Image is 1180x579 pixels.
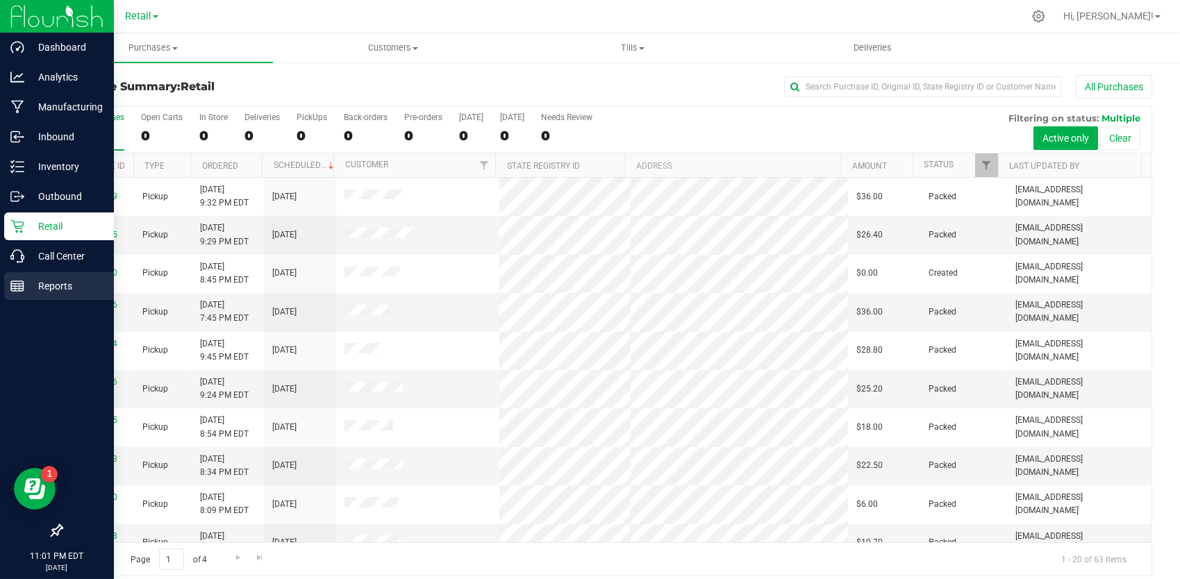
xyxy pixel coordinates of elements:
[625,153,841,178] th: Address
[24,278,108,294] p: Reports
[200,376,249,402] span: [DATE] 9:24 PM EDT
[1076,75,1152,99] button: All Purchases
[344,112,388,122] div: Back-orders
[141,112,183,122] div: Open Carts
[541,128,592,144] div: 0
[929,383,956,396] span: Packed
[1015,299,1143,325] span: [EMAIL_ADDRESS][DOMAIN_NAME]
[1033,126,1098,150] button: Active only
[200,453,249,479] span: [DATE] 8:34 PM EDT
[24,218,108,235] p: Retail
[929,305,956,319] span: Packed
[24,158,108,175] p: Inventory
[142,421,168,434] span: Pickup
[1102,112,1140,124] span: Multiple
[272,305,297,319] span: [DATE]
[274,42,512,54] span: Customers
[142,536,168,549] span: Pickup
[856,459,883,472] span: $22.50
[142,344,168,357] span: Pickup
[1015,491,1143,517] span: [EMAIL_ADDRESS][DOMAIN_NAME]
[784,76,1062,97] input: Search Purchase ID, Original ID, State Registry ID or Customer Name...
[272,421,297,434] span: [DATE]
[24,39,108,56] p: Dashboard
[78,531,117,541] a: 01667758
[6,562,108,573] p: [DATE]
[41,466,58,482] iframe: Resource center unread badge
[6,550,108,562] p: 11:01 PM EDT
[1063,10,1154,22] span: Hi, [PERSON_NAME]!
[272,536,297,549] span: [DATE]
[250,548,270,567] a: Go to the last page
[929,536,956,549] span: Packed
[1015,376,1143,402] span: [EMAIL_ADDRESS][DOMAIN_NAME]
[142,305,168,319] span: Pickup
[78,300,117,310] a: 01667746
[835,42,911,54] span: Deliveries
[1015,183,1143,210] span: [EMAIL_ADDRESS][DOMAIN_NAME]
[200,491,249,517] span: [DATE] 8:09 PM EDT
[272,267,297,280] span: [DATE]
[513,33,753,62] a: Tills
[200,260,249,287] span: [DATE] 8:45 PM EDT
[272,459,297,472] span: [DATE]
[856,267,878,280] span: $0.00
[500,112,524,122] div: [DATE]
[929,190,956,203] span: Packed
[272,498,297,511] span: [DATE]
[10,70,24,84] inline-svg: Analytics
[404,128,442,144] div: 0
[24,128,108,145] p: Inbound
[78,415,117,425] a: 01667895
[202,161,238,171] a: Ordered
[500,128,524,144] div: 0
[78,339,117,349] a: 01667984
[459,128,483,144] div: 0
[929,459,956,472] span: Packed
[14,468,56,510] iframe: Resource center
[924,160,954,169] a: Status
[200,299,249,325] span: [DATE] 7:45 PM EDT
[10,130,24,144] inline-svg: Inbound
[929,421,956,434] span: Packed
[78,454,117,464] a: 01667883
[856,383,883,396] span: $25.20
[1050,548,1138,569] span: 1 - 20 of 63 items
[142,228,168,242] span: Pickup
[344,128,388,144] div: 0
[142,190,168,203] span: Pickup
[119,548,219,570] span: Page of 4
[1015,453,1143,479] span: [EMAIL_ADDRESS][DOMAIN_NAME]
[33,33,273,62] a: Purchases
[1010,161,1080,171] a: Last Updated By
[10,249,24,263] inline-svg: Call Center
[345,160,388,169] a: Customer
[272,344,297,357] span: [DATE]
[200,183,249,210] span: [DATE] 9:32 PM EDT
[541,112,592,122] div: Needs Review
[10,40,24,54] inline-svg: Dashboard
[856,190,883,203] span: $36.00
[200,221,249,248] span: [DATE] 9:29 PM EDT
[929,267,958,280] span: Created
[142,267,168,280] span: Pickup
[24,188,108,205] p: Outbound
[24,99,108,115] p: Manufacturing
[142,459,168,472] span: Pickup
[142,498,168,511] span: Pickup
[10,100,24,114] inline-svg: Manufacturing
[244,128,280,144] div: 0
[78,230,117,240] a: 01667965
[61,81,425,93] h3: Purchase Summary:
[272,383,297,396] span: [DATE]
[1015,414,1143,440] span: [EMAIL_ADDRESS][DOMAIN_NAME]
[144,161,165,171] a: Type
[10,219,24,233] inline-svg: Retail
[856,536,883,549] span: $10.70
[78,192,117,201] a: 01667969
[10,279,24,293] inline-svg: Reports
[753,33,992,62] a: Deliveries
[273,33,513,62] a: Customers
[852,161,887,171] a: Amount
